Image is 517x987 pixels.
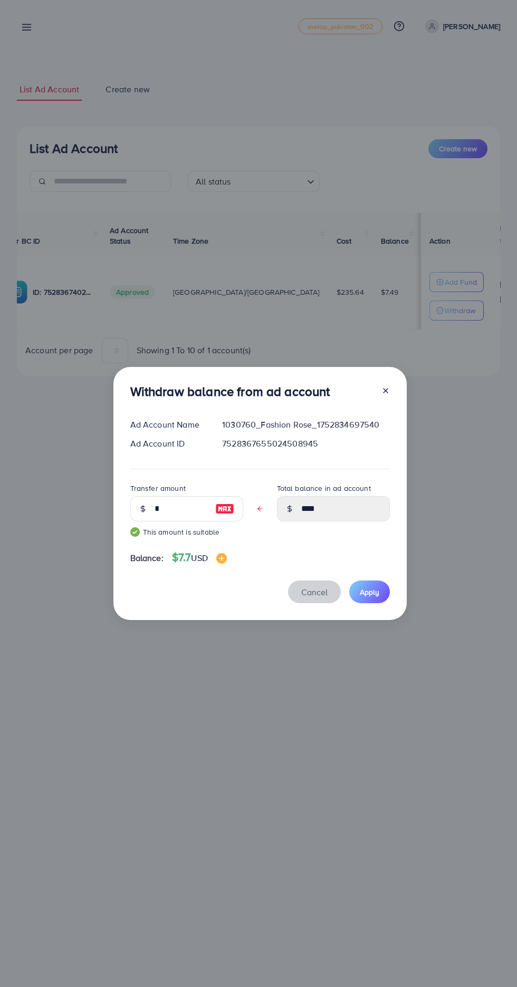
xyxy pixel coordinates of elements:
[360,587,379,597] span: Apply
[214,438,398,450] div: 7528367655024508945
[122,438,214,450] div: Ad Account ID
[172,551,227,564] h4: $7.7
[216,553,227,564] img: image
[472,940,509,979] iframe: Chat
[215,502,234,515] img: image
[277,483,371,493] label: Total balance in ad account
[191,552,207,564] span: USD
[214,419,398,431] div: 1030760_Fashion Rose_1752834697540
[349,580,390,603] button: Apply
[122,419,214,431] div: Ad Account Name
[130,527,140,537] img: guide
[130,552,164,564] span: Balance:
[130,483,186,493] label: Transfer amount
[288,580,341,603] button: Cancel
[130,384,330,399] h3: Withdraw balance from ad account
[130,527,243,537] small: This amount is suitable
[301,586,328,598] span: Cancel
